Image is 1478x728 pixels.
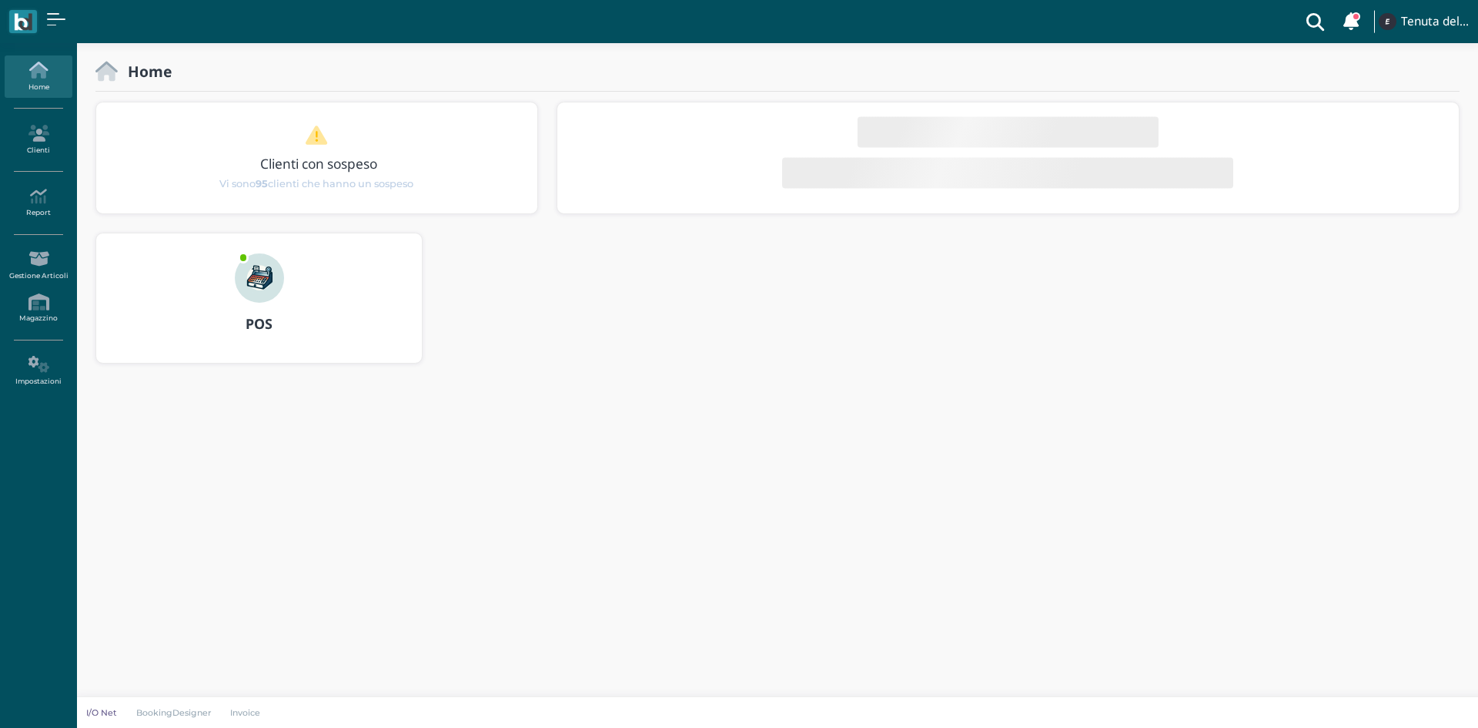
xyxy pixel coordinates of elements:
img: logo [14,13,32,31]
a: ... Tenuta del Barco [1376,3,1469,40]
a: Report [5,182,72,224]
h2: Home [118,63,172,79]
iframe: Help widget launcher [1369,680,1465,715]
a: Gestione Articoli [5,244,72,287]
a: Home [5,55,72,98]
a: Clienti [5,119,72,161]
img: ... [1379,13,1396,30]
img: ... [235,253,284,303]
b: 95 [256,178,268,190]
div: 1 / 1 [96,102,537,213]
h4: Tenuta del Barco [1401,15,1469,29]
a: Magazzino [5,287,72,330]
span: Vi sono clienti che hanno un sospeso [219,176,413,191]
a: ... POS [95,233,423,382]
b: POS [246,314,273,333]
a: Impostazioni [5,350,72,392]
a: Clienti con sospeso Vi sono95clienti che hanno un sospeso [125,125,507,191]
h3: Clienti con sospeso [129,156,510,171]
